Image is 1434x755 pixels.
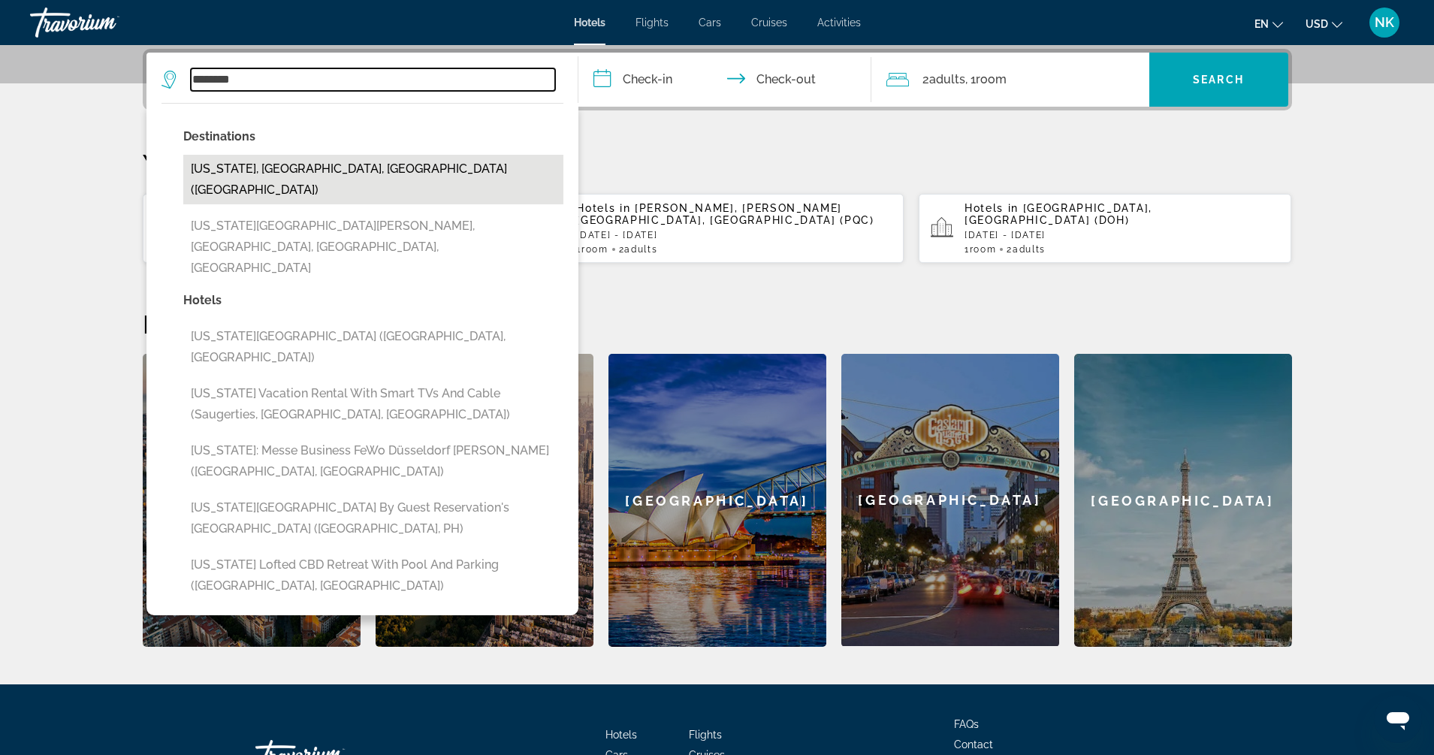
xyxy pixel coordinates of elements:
[143,309,1292,339] h2: Featured Destinations
[954,718,979,730] a: FAQs
[576,244,608,255] span: 1
[841,354,1059,646] div: [GEOGRAPHIC_DATA]
[954,738,993,750] a: Contact
[965,230,1280,240] p: [DATE] - [DATE]
[183,126,563,147] p: Destinations
[183,290,563,311] p: Hotels
[183,212,563,282] button: [US_STATE][GEOGRAPHIC_DATA][PERSON_NAME], [GEOGRAPHIC_DATA], [GEOGRAPHIC_DATA], [GEOGRAPHIC_DATA]
[578,53,871,107] button: Check in and out dates
[183,551,563,600] button: [US_STATE] Lofted CBD Retreat with Pool and Parking ([GEOGRAPHIC_DATA], [GEOGRAPHIC_DATA])
[1254,18,1269,30] span: en
[1149,53,1288,107] button: Search
[751,17,787,29] a: Cruises
[965,202,1019,214] span: Hotels in
[624,244,657,255] span: Adults
[143,193,516,264] button: Hotels in Sharm [GEOGRAPHIC_DATA], [GEOGRAPHIC_DATA] (SSH)[DATE] - [DATE]1Room4Adults
[143,354,361,647] a: [GEOGRAPHIC_DATA]
[581,244,608,255] span: Room
[574,17,605,29] a: Hotels
[699,17,721,29] a: Cars
[970,244,997,255] span: Room
[689,729,722,741] a: Flights
[530,193,904,264] button: Hotels in [PERSON_NAME], [PERSON_NAME][GEOGRAPHIC_DATA], [GEOGRAPHIC_DATA] (PQC)[DATE] - [DATE]1R...
[30,3,180,42] a: Travorium
[965,244,996,255] span: 1
[183,494,563,543] button: [US_STATE][GEOGRAPHIC_DATA] By Guest Reservation's [GEOGRAPHIC_DATA] ([GEOGRAPHIC_DATA], PH)
[576,202,874,226] span: [PERSON_NAME], [PERSON_NAME][GEOGRAPHIC_DATA], [GEOGRAPHIC_DATA] (PQC)
[1074,354,1292,647] a: [GEOGRAPHIC_DATA]
[183,155,563,204] button: [US_STATE], [GEOGRAPHIC_DATA], [GEOGRAPHIC_DATA] ([GEOGRAPHIC_DATA])
[1375,15,1394,30] span: NK
[1306,13,1342,35] button: Change currency
[817,17,861,29] a: Activities
[605,729,637,741] a: Hotels
[183,436,563,486] button: [US_STATE]: Messe Business FeWo Düsseldorf [PERSON_NAME] ([GEOGRAPHIC_DATA], [GEOGRAPHIC_DATA])
[1374,695,1422,743] iframe: Кнопка запуска окна обмена сообщениями
[1365,7,1404,38] button: User Menu
[183,379,563,429] button: [US_STATE] Vacation Rental with Smart TVs and Cable (Saugerties, [GEOGRAPHIC_DATA], [GEOGRAPHIC_D...
[183,322,563,372] button: [US_STATE][GEOGRAPHIC_DATA] ([GEOGRAPHIC_DATA], [GEOGRAPHIC_DATA])
[619,244,658,255] span: 2
[929,72,965,86] span: Adults
[922,69,965,90] span: 2
[576,230,892,240] p: [DATE] - [DATE]
[841,354,1059,647] a: [GEOGRAPHIC_DATA]
[871,53,1149,107] button: Travelers: 2 adults, 0 children
[919,193,1292,264] button: Hotels in [GEOGRAPHIC_DATA], [GEOGRAPHIC_DATA] (DOH)[DATE] - [DATE]1Room2Adults
[143,148,1292,178] p: Your Recent Searches
[146,53,1288,107] div: Search widget
[1193,74,1244,86] span: Search
[1306,18,1328,30] span: USD
[965,69,1007,90] span: , 1
[965,202,1152,226] span: [GEOGRAPHIC_DATA], [GEOGRAPHIC_DATA] (DOH)
[608,354,826,647] a: [GEOGRAPHIC_DATA]
[635,17,669,29] a: Flights
[1007,244,1046,255] span: 2
[1013,244,1046,255] span: Adults
[1254,13,1283,35] button: Change language
[976,72,1007,86] span: Room
[576,202,630,214] span: Hotels in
